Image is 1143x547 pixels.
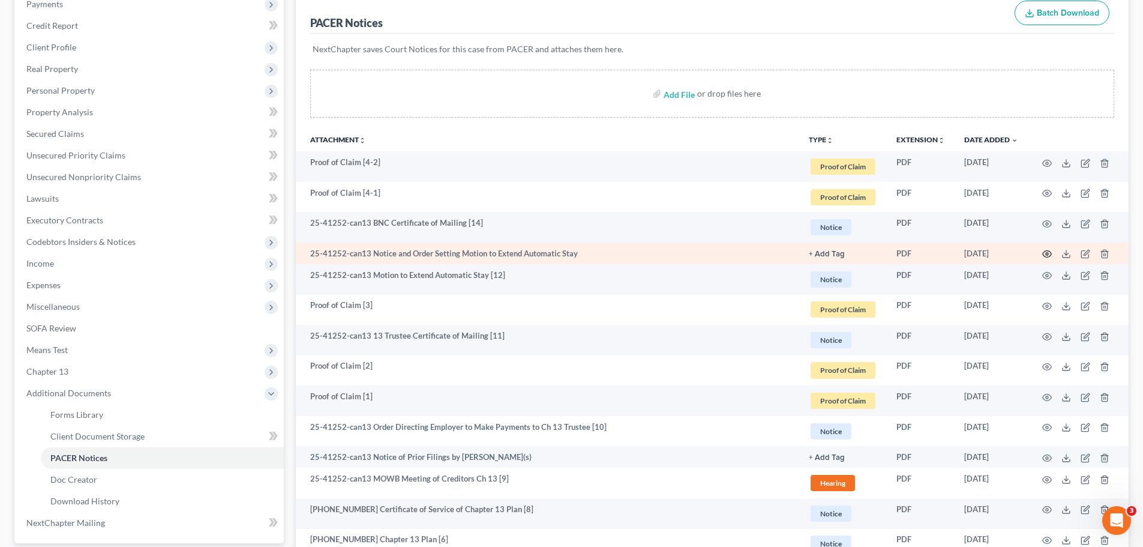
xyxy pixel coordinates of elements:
button: + Add Tag [809,250,845,258]
td: PDF [887,325,955,355]
a: PACER Notices [41,447,284,469]
td: [PHONE_NUMBER] Certificate of Service of Chapter 13 Plan [8] [296,498,799,529]
span: Notice [811,271,851,288]
td: Proof of Claim [4-1] [296,182,799,213]
div: or drop files here [697,88,761,100]
td: [DATE] [955,385,1028,416]
a: Attachmentunfold_more [310,135,366,144]
td: PDF [887,212,955,243]
td: Proof of Claim [4-2] [296,151,799,182]
span: Miscellaneous [26,301,80,312]
span: Secured Claims [26,128,84,139]
span: Lawsuits [26,193,59,204]
i: unfold_more [938,137,945,144]
span: Notice [811,219,851,235]
a: Lawsuits [17,188,284,210]
span: Client Profile [26,42,76,52]
td: PDF [887,468,955,498]
td: PDF [887,264,955,295]
span: Codebtors Insiders & Notices [26,237,136,247]
a: Proof of Claim [809,157,877,177]
span: PACER Notices [50,453,107,463]
a: Notice [809,270,877,289]
td: [DATE] [955,355,1028,386]
iframe: Intercom live chat [1102,506,1131,535]
a: Property Analysis [17,101,284,123]
td: [DATE] [955,295,1028,325]
span: Notice [811,506,851,522]
a: Doc Creator [41,469,284,491]
a: Proof of Claim [809,391,877,411]
td: PDF [887,416,955,447]
td: Proof of Claim [1] [296,385,799,416]
i: unfold_more [826,137,833,144]
td: [DATE] [955,182,1028,213]
span: Unsecured Priority Claims [26,150,125,160]
a: Credit Report [17,15,284,37]
p: NextChapter saves Court Notices for this case from PACER and attaches them here. [313,43,1112,55]
span: Property Analysis [26,107,93,117]
span: NextChapter Mailing [26,518,105,528]
td: PDF [887,498,955,529]
a: Proof of Claim [809,187,877,207]
span: SOFA Review [26,323,76,333]
span: Batch Download [1037,8,1099,18]
a: Unsecured Nonpriority Claims [17,166,284,188]
td: [DATE] [955,325,1028,355]
span: Notice [811,332,851,348]
a: + Add Tag [809,452,877,463]
a: Notice [809,217,877,237]
span: Additional Documents [26,388,111,398]
span: Unsecured Nonpriority Claims [26,172,141,182]
td: PDF [887,385,955,416]
span: Proof of Claim [811,362,875,378]
td: 25-41252-can13 13 Trustee Certificate of Mailing [11] [296,325,799,355]
span: Download History [50,496,119,506]
span: Expenses [26,280,61,290]
span: Notice [811,423,851,440]
td: 25-41252-can13 Notice and Order Setting Motion to Extend Automatic Stay [296,243,799,264]
a: Date Added expand_more [964,135,1018,144]
td: 25-41252-can13 Motion to Extend Automatic Stay [12] [296,264,799,295]
span: Proof of Claim [811,189,875,205]
span: Chapter 13 [26,366,68,376]
a: NextChapter Mailing [17,512,284,534]
div: PACER Notices [310,16,383,30]
a: Download History [41,491,284,512]
a: Notice [809,330,877,350]
button: + Add Tag [809,454,845,462]
span: Proof of Claim [811,301,875,318]
span: Hearing [811,475,855,491]
td: 25-41252-can13 Notice of Prior Filings by [PERSON_NAME](s) [296,446,799,468]
td: [DATE] [955,264,1028,295]
td: 25-41252-can13 Order Directing Employer to Make Payments to Ch 13 Trustee [10] [296,416,799,447]
td: PDF [887,182,955,213]
td: 25-41252-can13 BNC Certificate of Mailing [14] [296,212,799,243]
td: PDF [887,446,955,468]
td: [DATE] [955,212,1028,243]
i: unfold_more [359,137,366,144]
span: 3 [1127,506,1136,516]
td: PDF [887,355,955,386]
button: TYPEunfold_more [809,136,833,144]
td: PDF [887,243,955,264]
span: Income [26,258,54,268]
span: Proof of Claim [811,159,875,175]
td: 25-41252-can13 MOWB Meeting of Creditors Ch 13 [9] [296,468,799,498]
td: [DATE] [955,416,1028,447]
span: Proof of Claim [811,393,875,409]
a: Notice [809,422,877,441]
span: Executory Contracts [26,215,103,225]
span: Credit Report [26,20,78,31]
span: Forms Library [50,409,103,420]
a: + Add Tag [809,248,877,259]
td: PDF [887,151,955,182]
span: Client Document Storage [50,431,145,441]
span: Doc Creator [50,474,97,485]
a: Executory Contracts [17,210,284,231]
td: [DATE] [955,498,1028,529]
td: [DATE] [955,468,1028,498]
a: Secured Claims [17,123,284,145]
span: Means Test [26,345,68,355]
td: [DATE] [955,446,1028,468]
